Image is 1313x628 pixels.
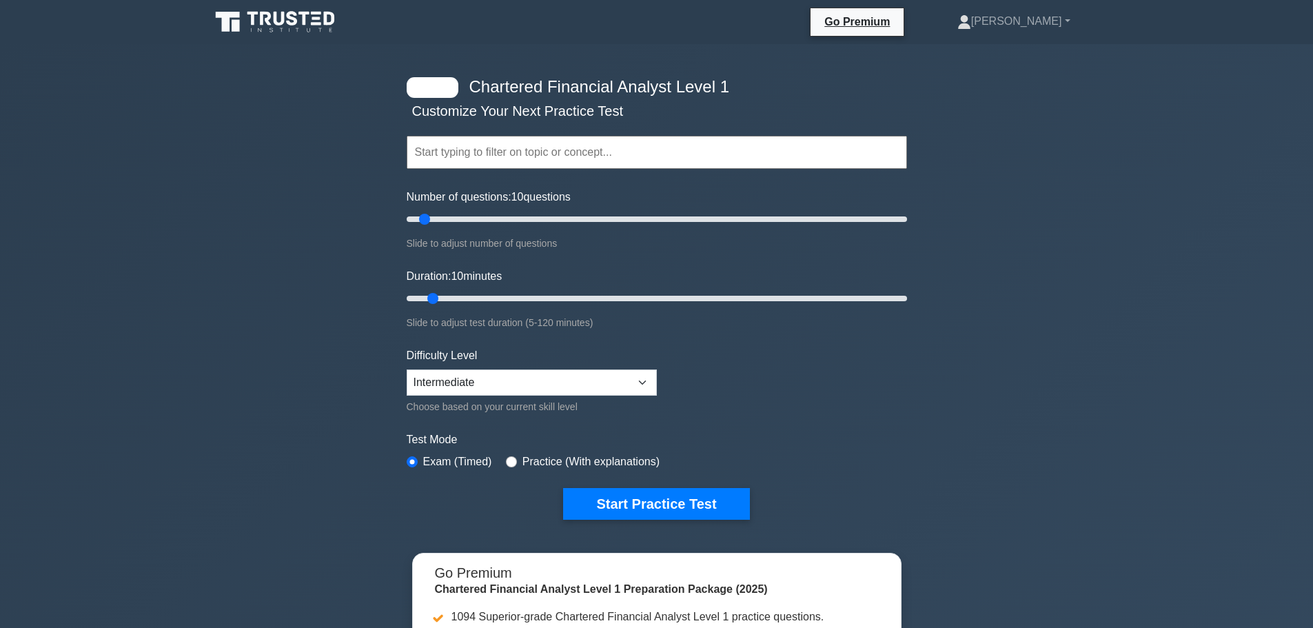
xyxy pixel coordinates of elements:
input: Start typing to filter on topic or concept... [407,136,907,169]
div: Choose based on your current skill level [407,398,657,415]
div: Slide to adjust number of questions [407,235,907,252]
label: Test Mode [407,432,907,448]
label: Number of questions: questions [407,189,571,205]
div: Slide to adjust test duration (5-120 minutes) [407,314,907,331]
button: Start Practice Test [563,488,749,520]
span: 10 [451,270,463,282]
span: 10 [511,191,524,203]
a: [PERSON_NAME] [924,8,1103,35]
h4: Chartered Financial Analyst Level 1 [464,77,839,97]
label: Difficulty Level [407,347,478,364]
a: Go Premium [816,13,898,30]
label: Practice (With explanations) [522,454,660,470]
label: Exam (Timed) [423,454,492,470]
label: Duration: minutes [407,268,502,285]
